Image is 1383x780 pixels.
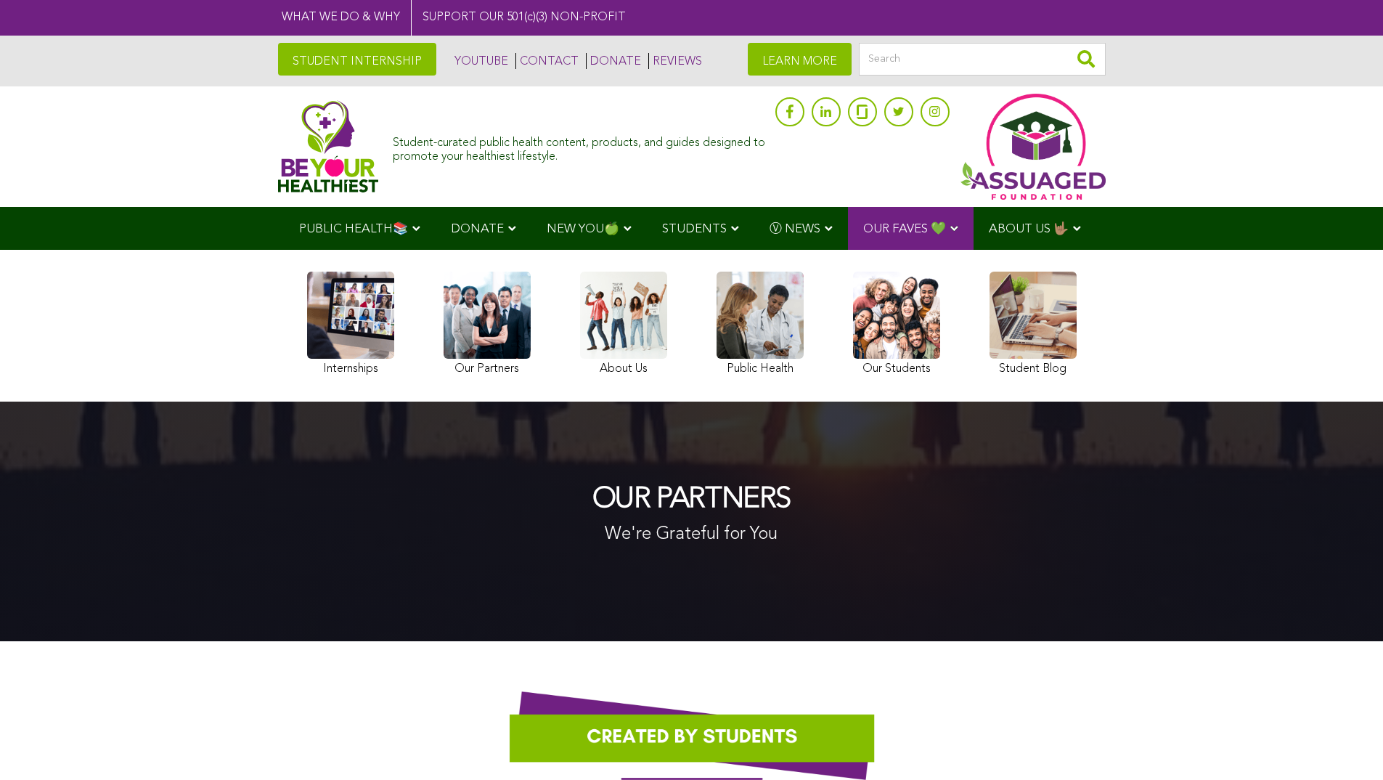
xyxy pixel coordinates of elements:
[278,207,1106,250] div: Navigation Menu
[586,53,641,69] a: DONATE
[662,223,727,235] span: STUDENTS
[960,94,1106,200] img: Assuaged App
[863,223,946,235] span: OUR FAVES 💚
[393,129,767,164] div: Student-curated public health content, products, and guides designed to promote your healthiest l...
[451,223,504,235] span: DONATE
[592,484,791,516] h1: OUR PARTNERS
[278,43,436,76] a: STUDENT INTERNSHIP
[748,43,852,76] a: LEARN MORE
[547,223,619,235] span: NEW YOU🍏
[989,223,1069,235] span: ABOUT US 🤟🏽
[451,53,508,69] a: YOUTUBE
[592,523,791,548] p: We're Grateful for You
[299,223,408,235] span: PUBLIC HEALTH📚
[515,53,579,69] a: CONTACT
[770,223,820,235] span: Ⓥ NEWS
[648,53,702,69] a: REVIEWS
[859,43,1106,76] input: Search
[857,105,867,119] img: glassdoor
[278,100,379,192] img: Assuaged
